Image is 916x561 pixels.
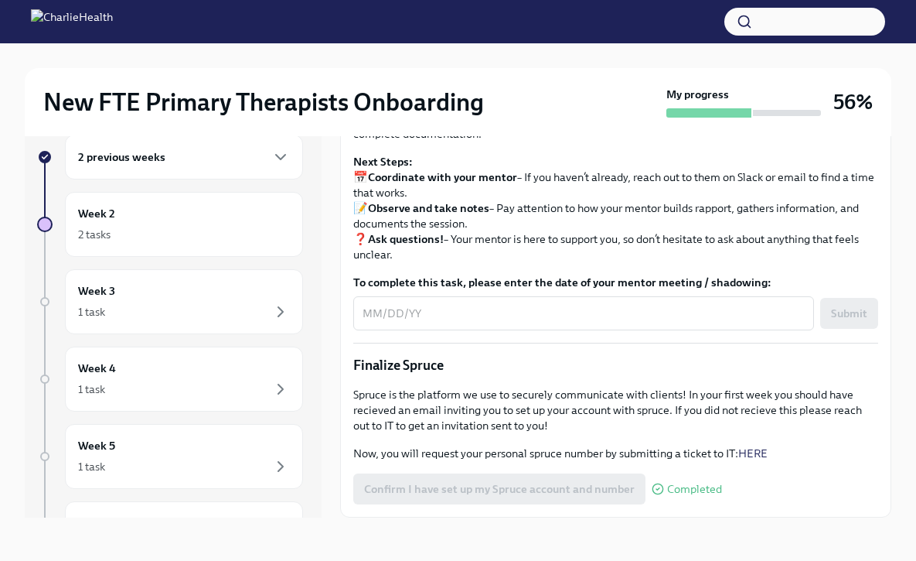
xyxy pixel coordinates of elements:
[78,205,115,222] h6: Week 2
[368,170,517,184] strong: Coordinate with your mentor
[833,88,873,116] h3: 56%
[368,232,444,246] strong: Ask questions!
[78,304,105,320] div: 1 task
[78,227,111,242] div: 2 tasks
[353,154,878,262] p: 📅 – If you haven’t already, reach out to them on Slack or email to find a time that works. 📝 – Pa...
[353,356,878,375] p: Finalize Spruce
[738,446,768,460] a: HERE
[667,484,722,495] span: Completed
[78,437,115,454] h6: Week 5
[37,424,303,489] a: Week 51 task
[65,135,303,180] div: 2 previous weeks
[666,87,729,102] strong: My progress
[353,387,878,433] p: Spruce is the platform we use to securely communicate with clients! In your first week you should...
[37,192,303,257] a: Week 22 tasks
[37,347,303,412] a: Week 41 task
[31,9,113,34] img: CharlieHealth
[353,275,878,290] label: To complete this task, please enter the date of your mentor meeting / shadowing:
[78,515,116,532] h6: Week 6
[78,360,116,377] h6: Week 4
[368,201,489,215] strong: Observe and take notes
[43,87,484,118] h2: New FTE Primary Therapists Onboarding
[78,459,105,474] div: 1 task
[78,282,115,299] h6: Week 3
[37,269,303,334] a: Week 31 task
[78,381,105,397] div: 1 task
[353,446,878,461] p: Now, you will request your personal spruce number by submitting a ticket to IT:
[353,155,413,169] strong: Next Steps:
[78,149,165,166] h6: 2 previous weeks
